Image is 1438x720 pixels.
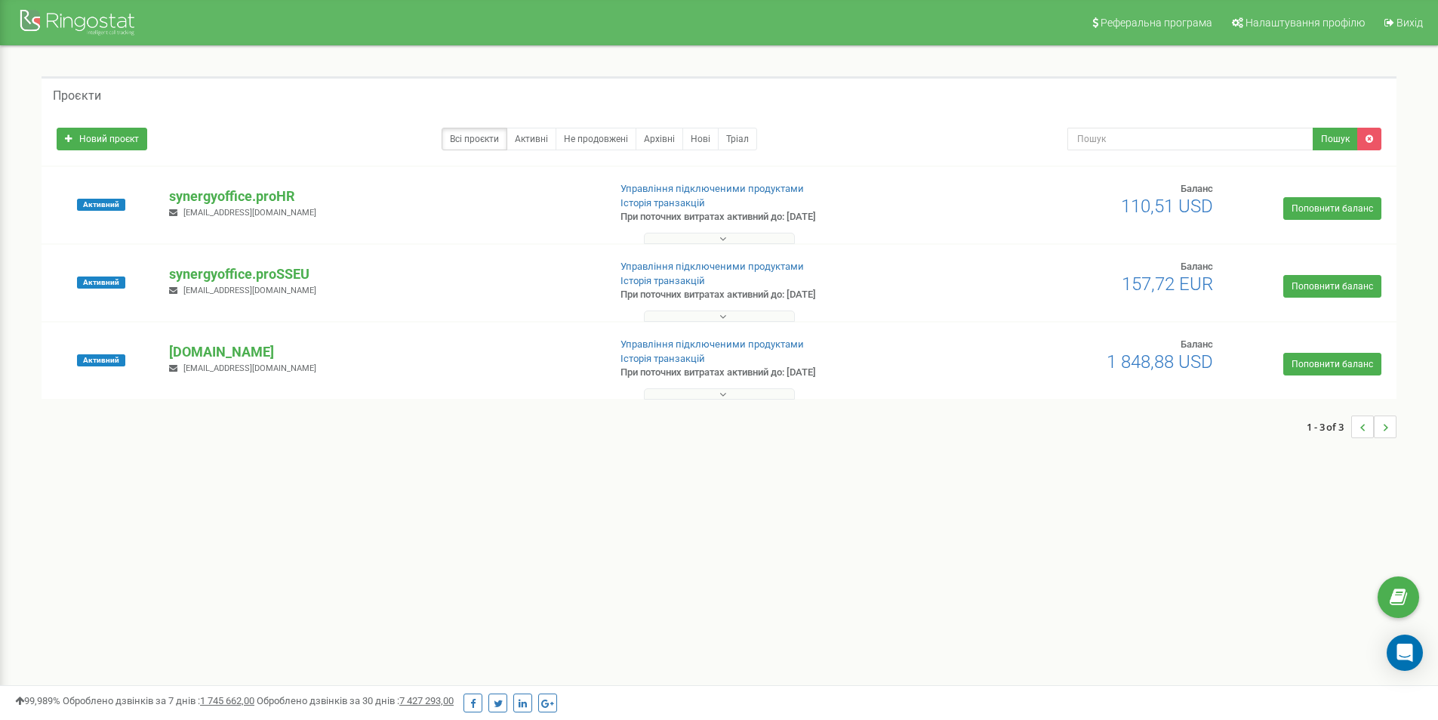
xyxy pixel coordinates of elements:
a: Всі проєкти [442,128,507,150]
span: Оброблено дзвінків за 30 днів : [257,695,454,706]
a: Новий проєкт [57,128,147,150]
p: synergyoffice.proSSEU [169,264,596,284]
a: Поповнити баланс [1283,275,1381,298]
a: Архівні [636,128,683,150]
a: Управління підключеними продуктами [620,183,804,194]
a: Не продовжені [556,128,636,150]
span: Активний [77,199,125,211]
p: При поточних витратах активний до: [DATE] [620,288,935,302]
span: Активний [77,354,125,366]
span: Баланс [1181,338,1213,350]
span: Вихід [1396,17,1423,29]
span: Налаштування профілю [1246,17,1365,29]
span: 1 - 3 of 3 [1307,416,1351,438]
span: Баланс [1181,183,1213,194]
button: Пошук [1313,128,1358,150]
span: [EMAIL_ADDRESS][DOMAIN_NAME] [183,363,316,373]
span: 99,989% [15,695,60,706]
a: Поповнити баланс [1283,197,1381,220]
p: При поточних витратах активний до: [DATE] [620,366,935,380]
p: При поточних витратах активний до: [DATE] [620,210,935,224]
a: Історія транзакцій [620,275,705,286]
a: Тріал [718,128,757,150]
span: 157,72 EUR [1122,273,1213,295]
a: Управління підключеними продуктами [620,338,804,350]
input: Пошук [1067,128,1313,150]
span: 1 848,88 USD [1107,351,1213,372]
a: Історія транзакцій [620,197,705,209]
span: Реферальна програма [1101,17,1212,29]
span: Баланс [1181,261,1213,272]
p: [DOMAIN_NAME] [169,342,596,362]
u: 7 427 293,00 [399,695,454,706]
a: Активні [507,128,556,150]
h5: Проєкти [53,89,101,103]
span: [EMAIL_ADDRESS][DOMAIN_NAME] [183,286,316,295]
p: synergyoffice.proHR [169,187,596,206]
nav: ... [1307,400,1396,453]
a: Поповнити баланс [1283,353,1381,375]
div: Open Intercom Messenger [1387,635,1423,671]
a: Нові [682,128,719,150]
span: Активний [77,277,125,289]
a: Управління підключеними продуктами [620,261,804,272]
u: 1 745 662,00 [200,695,254,706]
a: Історія транзакцій [620,353,705,364]
span: [EMAIL_ADDRESS][DOMAIN_NAME] [183,208,316,218]
span: Оброблено дзвінків за 7 днів : [63,695,254,706]
span: 110,51 USD [1121,196,1213,217]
